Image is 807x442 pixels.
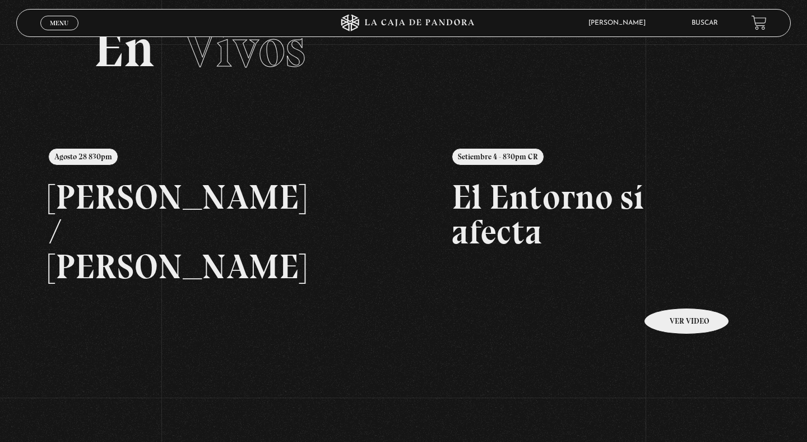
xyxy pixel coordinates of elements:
[94,22,713,75] h2: En
[583,20,657,26] span: [PERSON_NAME]
[47,29,73,37] span: Cerrar
[50,20,68,26] span: Menu
[752,15,767,30] a: View your shopping cart
[183,16,305,80] span: Vivos
[692,20,718,26] a: Buscar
